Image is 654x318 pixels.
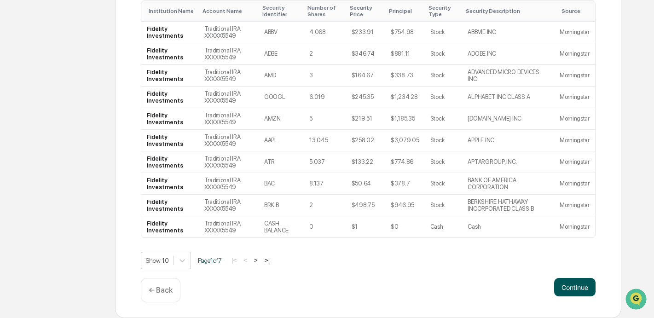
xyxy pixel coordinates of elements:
td: Stock [425,43,463,65]
td: $946.95 [385,195,425,216]
td: $1 [346,216,385,237]
td: ADVANCED MICRO DEVICES INC [462,65,554,87]
td: Traditional IRA XXXXX5549 [199,195,259,216]
td: 6.019 [304,87,346,108]
button: >| [262,256,272,264]
td: AMZN [259,108,304,130]
td: $1,234.28 [385,87,425,108]
td: Fidelity Investments [141,22,199,43]
td: $133.22 [346,151,385,173]
td: $50.64 [346,173,385,195]
td: Traditional IRA XXXXX5549 [199,173,259,195]
div: Toggle SortBy [561,8,591,14]
td: AMD [259,65,304,87]
td: Stock [425,87,463,108]
td: $0 [385,216,425,237]
span: Page 1 of 7 [198,257,222,264]
td: $219.51 [346,108,385,130]
td: Cash [462,216,554,237]
div: Toggle SortBy [466,8,550,14]
td: Fidelity Investments [141,216,199,237]
a: Powered byPylon [65,156,111,163]
span: Data Lookup [18,133,58,143]
td: $233.91 [346,22,385,43]
td: ABBVIE INC [462,22,554,43]
td: 2 [304,195,346,216]
td: Traditional IRA XXXXX5549 [199,43,259,65]
td: ATR [259,151,304,173]
iframe: Open customer support [625,288,649,312]
div: Start new chat [31,70,151,80]
td: Morningstar [554,151,595,173]
a: 🔎Data Lookup [6,130,62,146]
td: Fidelity Investments [141,195,199,216]
td: BERKSHIRE HATHAWAY INCORPORATED CLASS B [462,195,554,216]
td: $1,185.35 [385,108,425,130]
a: 🗄️Attestations [63,112,118,129]
td: 5.037 [304,151,346,173]
td: 5 [304,108,346,130]
td: APTARGROUP, INC. [462,151,554,173]
div: 🔎 [9,134,17,142]
td: Traditional IRA XXXXX5549 [199,87,259,108]
td: Stock [425,22,463,43]
div: Toggle SortBy [428,5,459,17]
td: CASH BALANCE [259,216,304,237]
td: Stock [425,65,463,87]
div: Toggle SortBy [307,5,342,17]
div: Toggle SortBy [149,8,195,14]
td: 4.068 [304,22,346,43]
span: Attestations [76,116,114,125]
td: Fidelity Investments [141,151,199,173]
td: $3,079.05 [385,130,425,151]
td: $338.73 [385,65,425,87]
td: Morningstar [554,22,595,43]
td: $258.02 [346,130,385,151]
div: Toggle SortBy [203,8,255,14]
td: $774.86 [385,151,425,173]
td: Cash [425,216,463,237]
td: Morningstar [554,195,595,216]
td: [DOMAIN_NAME] INC [462,108,554,130]
td: Fidelity Investments [141,108,199,130]
div: 🗄️ [67,117,74,124]
p: How can we help? [9,19,168,34]
td: APPLE INC [462,130,554,151]
td: Stock [425,130,463,151]
td: Fidelity Investments [141,65,199,87]
div: We're available if you need us! [31,80,116,87]
td: Fidelity Investments [141,130,199,151]
td: GOOGL [259,87,304,108]
td: Fidelity Investments [141,87,199,108]
p: ← Back [149,286,173,295]
td: Fidelity Investments [141,173,199,195]
td: BAC [259,173,304,195]
div: Toggle SortBy [350,5,382,17]
button: Continue [554,278,596,296]
td: Traditional IRA XXXXX5549 [199,130,259,151]
td: Morningstar [554,43,595,65]
span: Preclearance [18,116,59,125]
td: $346.74 [346,43,385,65]
td: $245.35 [346,87,385,108]
button: > [251,256,260,264]
td: ADBE [259,43,304,65]
td: Traditional IRA XXXXX5549 [199,22,259,43]
td: Morningstar [554,65,595,87]
button: < [241,256,250,264]
div: Toggle SortBy [389,8,421,14]
td: $881.11 [385,43,425,65]
td: Stock [425,151,463,173]
td: Stock [425,108,463,130]
td: ABBV [259,22,304,43]
td: Traditional IRA XXXXX5549 [199,108,259,130]
button: Start new chat [156,73,168,84]
td: ADOBE INC [462,43,554,65]
div: 🖐️ [9,117,17,124]
td: Traditional IRA XXXXX5549 [199,216,259,237]
td: $754.98 [385,22,425,43]
span: Pylon [92,156,111,163]
td: Morningstar [554,87,595,108]
td: $164.67 [346,65,385,87]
